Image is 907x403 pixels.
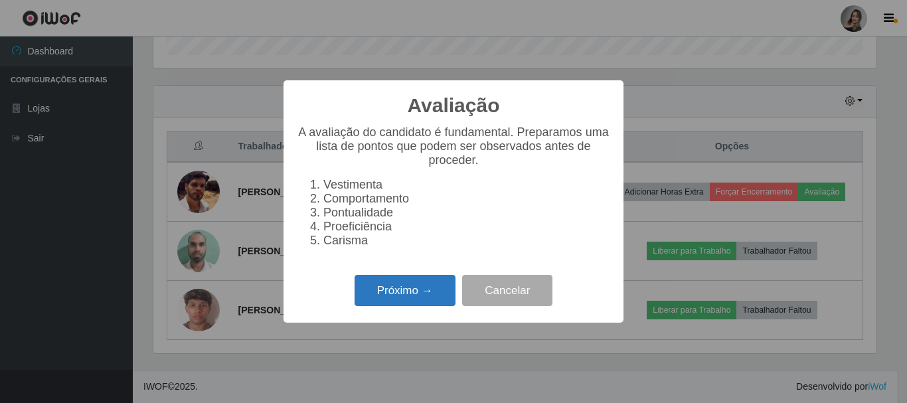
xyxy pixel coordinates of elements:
button: Cancelar [462,275,552,306]
li: Proeficiência [323,220,610,234]
li: Vestimenta [323,178,610,192]
li: Carisma [323,234,610,248]
li: Comportamento [323,192,610,206]
h2: Avaliação [408,94,500,118]
button: Próximo → [355,275,455,306]
li: Pontualidade [323,206,610,220]
p: A avaliação do candidato é fundamental. Preparamos uma lista de pontos que podem ser observados a... [297,125,610,167]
